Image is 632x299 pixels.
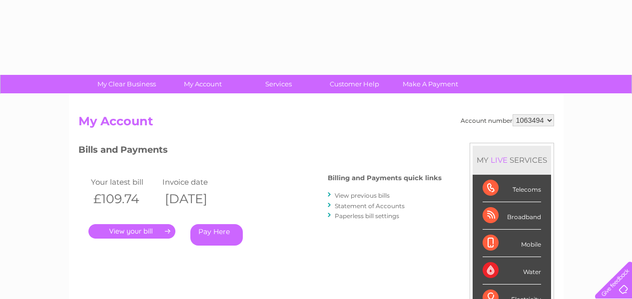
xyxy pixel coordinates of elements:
[237,75,320,93] a: Services
[335,212,399,220] a: Paperless bill settings
[78,143,442,160] h3: Bills and Payments
[335,202,405,210] a: Statement of Accounts
[85,75,168,93] a: My Clear Business
[313,75,396,93] a: Customer Help
[483,175,541,202] div: Telecoms
[160,189,232,209] th: [DATE]
[389,75,472,93] a: Make A Payment
[489,155,510,165] div: LIVE
[160,175,232,189] td: Invoice date
[328,174,442,182] h4: Billing and Payments quick links
[88,175,160,189] td: Your latest bill
[483,230,541,257] div: Mobile
[88,224,175,239] a: .
[190,224,243,246] a: Pay Here
[335,192,390,199] a: View previous bills
[461,114,554,126] div: Account number
[161,75,244,93] a: My Account
[483,202,541,230] div: Broadband
[483,257,541,285] div: Water
[88,189,160,209] th: £109.74
[473,146,551,174] div: MY SERVICES
[78,114,554,133] h2: My Account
